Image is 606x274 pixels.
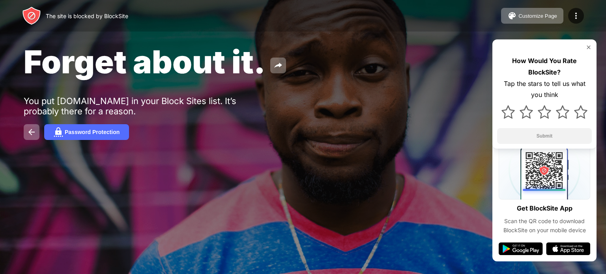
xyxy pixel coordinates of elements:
[520,105,533,119] img: star.svg
[538,105,551,119] img: star.svg
[546,242,590,255] img: app-store.svg
[22,6,41,25] img: header-logo.svg
[497,55,592,78] div: How Would You Rate BlockSite?
[497,128,592,144] button: Submit
[499,217,590,235] div: Scan the QR code to download BlockSite on your mobile device
[518,13,557,19] div: Customize Page
[65,129,120,135] div: Password Protection
[24,96,267,116] div: You put [DOMAIN_NAME] in your Block Sites list. It’s probably there for a reason.
[501,8,563,24] button: Customize Page
[574,105,587,119] img: star.svg
[273,61,283,70] img: share.svg
[585,44,592,50] img: rate-us-close.svg
[54,127,63,137] img: password.svg
[571,11,581,21] img: menu-icon.svg
[497,78,592,101] div: Tap the stars to tell us what you think
[501,105,515,119] img: star.svg
[507,11,517,21] img: pallet.svg
[517,203,572,214] div: Get BlockSite App
[46,13,128,19] div: The site is blocked by BlockSite
[556,105,569,119] img: star.svg
[27,127,36,137] img: back.svg
[44,124,129,140] button: Password Protection
[499,242,543,255] img: google-play.svg
[24,43,266,81] span: Forget about it.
